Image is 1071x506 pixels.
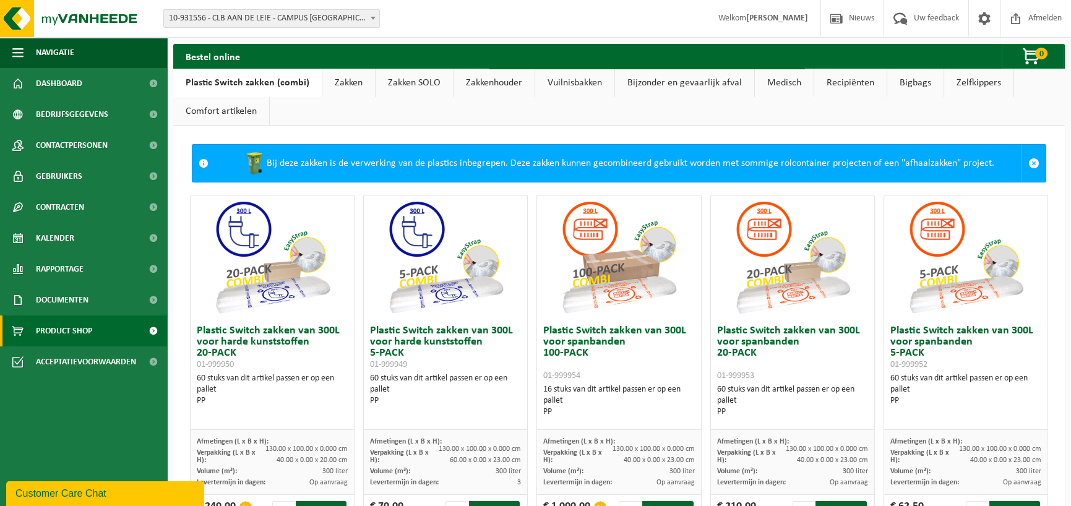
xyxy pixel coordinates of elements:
[265,445,348,453] span: 130.00 x 100.00 x 0.000 cm
[36,254,84,285] span: Rapportage
[36,346,136,377] span: Acceptatievoorwaarden
[887,69,944,97] a: Bigbags
[36,223,74,254] span: Kalender
[173,44,252,68] h2: Bestel online
[543,479,612,486] span: Levertermijn in dagen:
[1003,479,1041,486] span: Op aanvraag
[890,468,931,475] span: Volume (m³):
[624,457,695,464] span: 40.00 x 0.00 x 23.00 cm
[450,457,521,464] span: 60.00 x 0.00 x 23.00 cm
[36,99,108,130] span: Bedrijfsgegevens
[36,192,84,223] span: Contracten
[197,468,237,475] span: Volume (m³):
[890,360,927,369] span: 01-999952
[543,325,694,381] h3: Plastic Switch zakken van 300L voor spanbanden 100-PACK
[6,479,207,506] iframe: chat widget
[717,468,757,475] span: Volume (m³):
[814,69,887,97] a: Recipiënten
[717,325,868,381] h3: Plastic Switch zakken van 300L voor spanbanden 20-PACK
[904,195,1028,319] img: 01-999952
[163,9,380,28] span: 10-931556 - CLB AAN DE LEIE - CAMPUS CLB LEILAND - MENEN
[277,457,348,464] span: 40.00 x 0.00 x 20.00 cm
[197,449,256,464] span: Verpakking (L x B x H):
[370,395,521,406] div: PP
[454,69,535,97] a: Zakkenhouder
[543,468,583,475] span: Volume (m³):
[36,315,92,346] span: Product Shop
[717,406,868,418] div: PP
[322,69,375,97] a: Zakken
[309,479,348,486] span: Op aanvraag
[543,371,580,380] span: 01-999954
[890,395,1041,406] div: PP
[370,449,429,464] span: Verpakking (L x B x H):
[959,445,1041,453] span: 130.00 x 100.00 x 0.000 cm
[439,445,521,453] span: 130.00 x 100.00 x 0.000 cm
[173,69,322,97] a: Plastic Switch zakken (combi)
[197,438,269,445] span: Afmetingen (L x B x H):
[830,479,868,486] span: Op aanvraag
[890,373,1041,406] div: 60 stuks van dit artikel passen er op een pallet
[370,479,439,486] span: Levertermijn in dagen:
[890,438,962,445] span: Afmetingen (L x B x H):
[970,457,1041,464] span: 40.00 x 0.00 x 23.00 cm
[36,130,108,161] span: Contactpersonen
[36,161,82,192] span: Gebruikers
[797,457,868,464] span: 40.00 x 0.00 x 23.00 cm
[370,468,410,475] span: Volume (m³):
[242,151,267,176] img: WB-0240-HPE-GN-50.png
[543,406,694,418] div: PP
[890,325,1041,370] h3: Plastic Switch zakken van 300L voor spanbanden 5-PACK
[717,371,754,380] span: 01-999953
[1016,468,1041,475] span: 300 liter
[613,445,695,453] span: 130.00 x 100.00 x 0.000 cm
[717,449,776,464] span: Verpakking (L x B x H):
[731,195,854,319] img: 01-999953
[370,373,521,406] div: 60 stuks van dit artikel passen er op een pallet
[890,479,959,486] span: Levertermijn in dagen:
[717,384,868,418] div: 60 stuks van dit artikel passen er op een pallet
[197,325,348,370] h3: Plastic Switch zakken van 300L voor harde kunststoffen 20-PACK
[786,445,868,453] span: 130.00 x 100.00 x 0.000 cm
[1022,145,1046,182] a: Sluit melding
[944,69,1013,97] a: Zelfkippers
[535,69,614,97] a: Vuilnisbakken
[496,468,521,475] span: 300 liter
[557,195,681,319] img: 01-999954
[543,438,615,445] span: Afmetingen (L x B x H):
[656,479,695,486] span: Op aanvraag
[1002,44,1064,69] button: 0
[164,10,379,27] span: 10-931556 - CLB AAN DE LEIE - CAMPUS CLB LEILAND - MENEN
[197,373,348,406] div: 60 stuks van dit artikel passen er op een pallet
[173,97,269,126] a: Comfort artikelen
[197,395,348,406] div: PP
[755,69,814,97] a: Medisch
[210,195,334,319] img: 01-999950
[370,325,521,370] h3: Plastic Switch zakken van 300L voor harde kunststoffen 5-PACK
[717,438,789,445] span: Afmetingen (L x B x H):
[36,285,88,315] span: Documenten
[197,360,234,369] span: 01-999950
[890,449,949,464] span: Verpakking (L x B x H):
[370,360,407,369] span: 01-999949
[36,68,82,99] span: Dashboard
[543,449,602,464] span: Verpakking (L x B x H):
[376,69,453,97] a: Zakken SOLO
[215,145,1022,182] div: Bij deze zakken is de verwerking van de plastics inbegrepen. Deze zakken kunnen gecombineerd gebr...
[1035,48,1047,59] span: 0
[669,468,695,475] span: 300 liter
[36,37,74,68] span: Navigatie
[384,195,507,319] img: 01-999949
[746,14,808,23] strong: [PERSON_NAME]
[322,468,348,475] span: 300 liter
[370,438,442,445] span: Afmetingen (L x B x H):
[717,479,786,486] span: Levertermijn in dagen:
[543,384,694,418] div: 16 stuks van dit artikel passen er op een pallet
[843,468,868,475] span: 300 liter
[615,69,754,97] a: Bijzonder en gevaarlijk afval
[517,479,521,486] span: 3
[197,479,265,486] span: Levertermijn in dagen:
